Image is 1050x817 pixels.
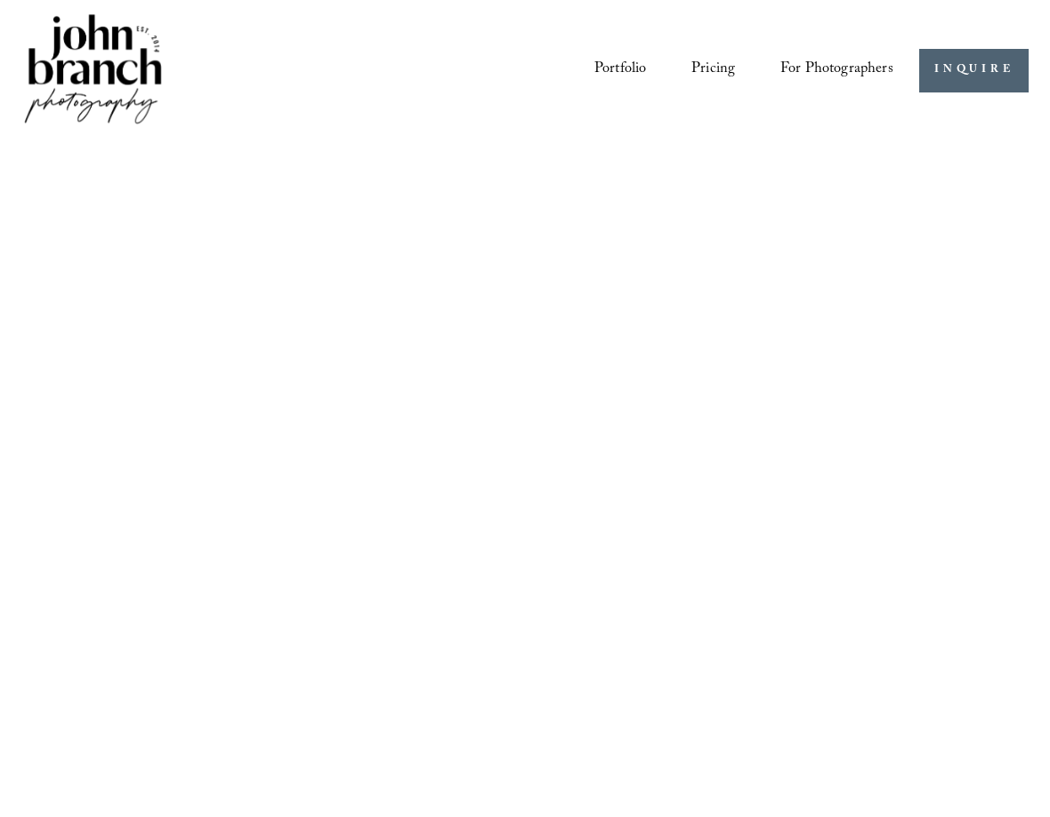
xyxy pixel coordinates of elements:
[780,54,893,86] a: folder dropdown
[780,56,893,85] span: For Photographers
[21,11,166,131] img: John Branch IV Photography
[919,49,1029,92] a: INQUIRE
[691,54,735,86] a: Pricing
[594,54,646,86] a: Portfolio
